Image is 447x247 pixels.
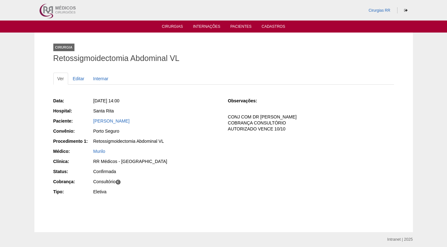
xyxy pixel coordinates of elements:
[115,179,121,185] span: C
[93,149,105,154] a: Murilo
[89,73,112,85] a: Internar
[53,138,93,144] div: Procedimento 1:
[53,178,93,185] div: Cobrança:
[53,44,74,51] div: Cirurgia
[93,158,219,165] div: RR Médicos - [GEOGRAPHIC_DATA]
[93,128,219,134] div: Porto Seguro
[230,24,251,31] a: Pacientes
[53,189,93,195] div: Tipo:
[93,98,120,103] span: [DATE] 14:00
[53,168,93,175] div: Status:
[93,138,219,144] div: Retossigmoidectomia Abdominal VL
[53,73,68,85] a: Ver
[93,178,219,185] div: Consultório
[162,24,183,31] a: Cirurgias
[53,54,394,62] h1: Retossigmoidectomia Abdominal VL
[53,118,93,124] div: Paciente:
[368,8,390,13] a: Cirurgias RR
[93,118,130,123] a: [PERSON_NAME]
[53,108,93,114] div: Hospital:
[53,128,93,134] div: Convênio:
[387,236,413,243] div: Intranet | 2025
[193,24,221,31] a: Internações
[228,114,394,132] p: CONJ COM DR [PERSON_NAME] COBRANÇA CONSULTÓRIO AUTORIZADO VENCE 10/10
[53,98,93,104] div: Data:
[53,148,93,154] div: Médico:
[404,9,408,12] i: Sair
[93,108,219,114] div: Santa Rita
[262,24,285,31] a: Cadastros
[228,98,267,104] div: Observações:
[69,73,89,85] a: Editar
[53,158,93,165] div: Clínica:
[93,189,219,195] div: Eletiva
[93,168,219,175] div: Confirmada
